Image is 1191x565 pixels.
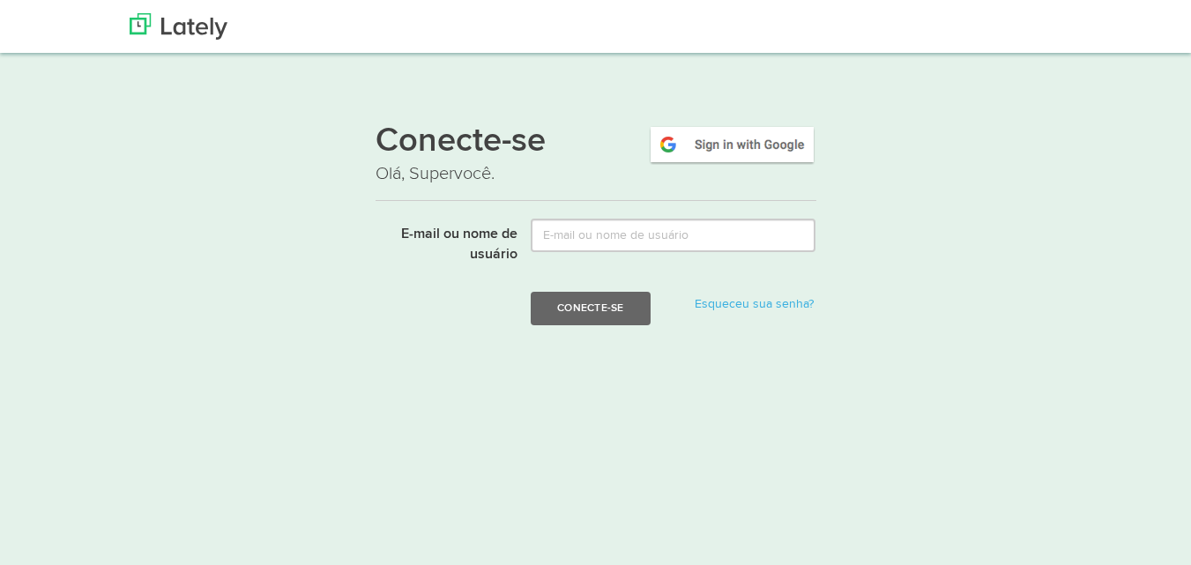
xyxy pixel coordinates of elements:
font: Conecte-se [376,125,546,159]
input: E-mail ou nome de usuário [531,219,815,252]
font: Olá, Supervocê. [376,163,495,184]
a: Esqueceu sua senha? [695,298,814,310]
font: Conecte-se [557,302,623,313]
button: Conecte-se [531,292,650,325]
font: E-mail ou nome de usuário [401,227,517,262]
img: google-signin.png [648,124,816,165]
img: Ultimamente [130,13,227,40]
